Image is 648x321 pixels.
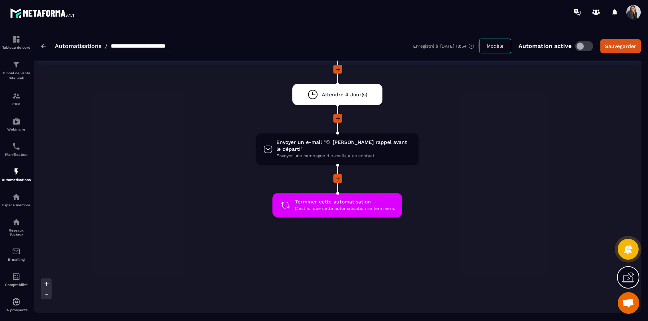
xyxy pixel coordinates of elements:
[12,117,21,126] img: automations
[12,142,21,151] img: scheduler
[12,247,21,256] img: email
[276,153,411,159] span: Envoyer une campagne d'e-mails à un contact.
[10,6,75,19] img: logo
[618,292,639,314] div: Ouvrir le chat
[413,43,479,49] div: Enregistré à
[2,137,31,162] a: schedulerschedulerPlanificateur
[2,267,31,292] a: accountantaccountantComptabilité
[12,167,21,176] img: automations
[2,86,31,111] a: formationformationCRM
[2,283,31,287] p: Comptabilité
[518,43,572,49] p: Automation active
[276,139,411,153] span: Envoyer un e-mail "⏲ [PERSON_NAME] rappel avant le départ!"
[12,193,21,201] img: automations
[12,60,21,69] img: formation
[295,198,395,205] span: Terminer cette automatisation
[2,71,31,81] p: Tunnel de vente Site web
[55,43,101,49] a: Automatisations
[41,44,46,48] img: arrow
[479,39,511,53] button: Modèle
[2,308,31,312] p: IA prospects
[322,91,367,98] span: Attendre 4 Jour(s)
[12,272,21,281] img: accountant
[2,178,31,182] p: Automatisations
[2,258,31,261] p: E-mailing
[12,218,21,227] img: social-network
[2,102,31,106] p: CRM
[2,212,31,242] a: social-networksocial-networkRéseaux Sociaux
[12,298,21,306] img: automations
[105,43,108,49] span: /
[2,45,31,49] p: Tableau de bord
[295,205,395,212] span: C'est ici que cette automatisation se terminera.
[440,44,467,49] p: [DATE] 18:54
[2,55,31,86] a: formationformationTunnel de vente Site web
[600,39,641,53] button: Sauvegarder
[2,187,31,212] a: automationsautomationsEspace membre
[2,153,31,157] p: Planificateur
[2,162,31,187] a: automationsautomationsAutomatisations
[12,35,21,44] img: formation
[2,30,31,55] a: formationformationTableau de bord
[605,43,636,50] div: Sauvegarder
[2,203,31,207] p: Espace membre
[2,127,31,131] p: Webinaire
[2,242,31,267] a: emailemailE-mailing
[12,92,21,100] img: formation
[2,111,31,137] a: automationsautomationsWebinaire
[2,228,31,236] p: Réseaux Sociaux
